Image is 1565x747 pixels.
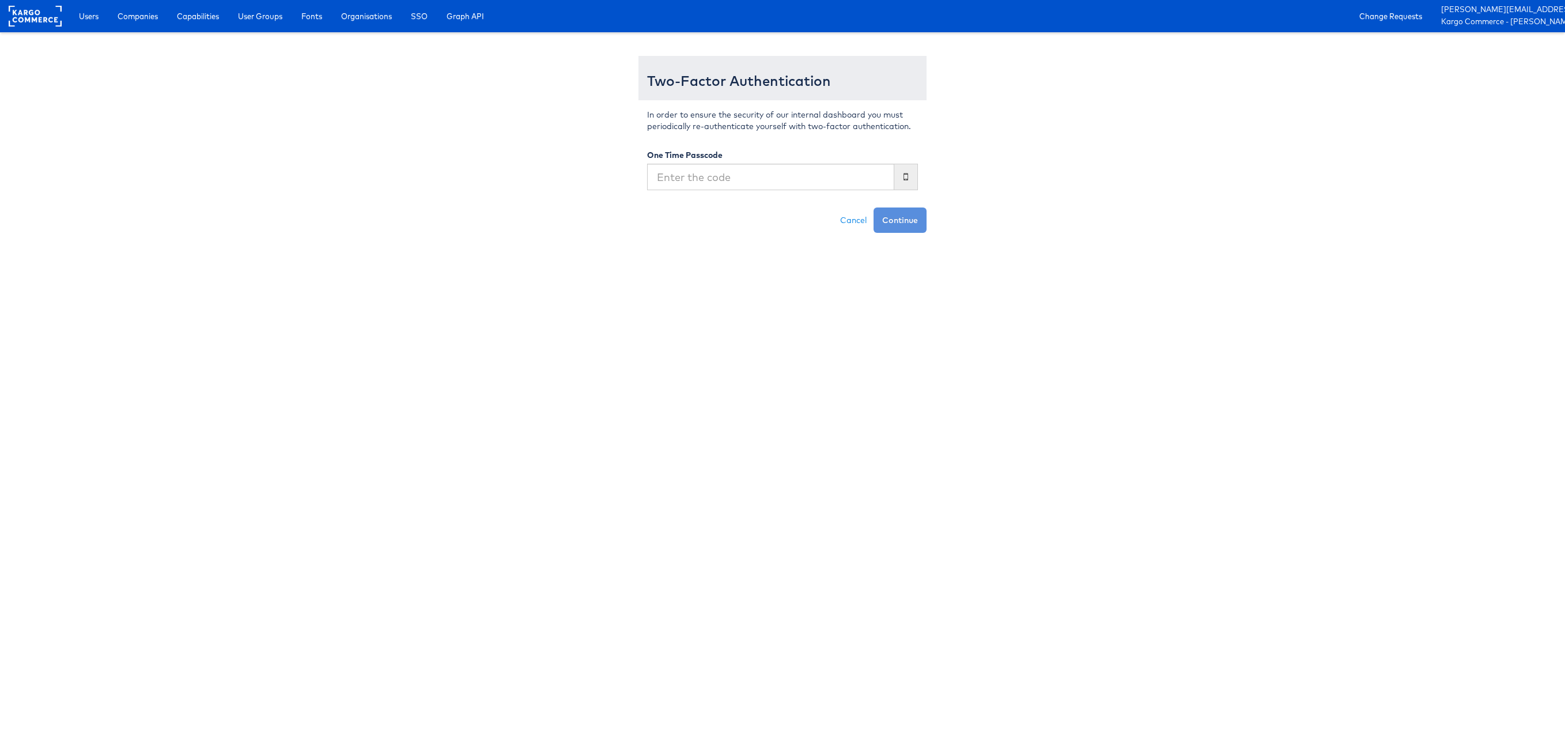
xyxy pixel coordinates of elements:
[647,73,918,88] h3: Two-Factor Authentication
[647,164,894,190] input: Enter the code
[341,10,392,22] span: Organisations
[402,6,436,27] a: SSO
[1351,6,1431,27] a: Change Requests
[229,6,291,27] a: User Groups
[79,10,99,22] span: Users
[411,10,428,22] span: SSO
[332,6,400,27] a: Organisations
[301,10,322,22] span: Fonts
[293,6,331,27] a: Fonts
[874,207,927,233] button: Continue
[1441,4,1556,16] a: [PERSON_NAME][EMAIL_ADDRESS][PERSON_NAME][DOMAIN_NAME]
[118,10,158,22] span: Companies
[438,6,493,27] a: Graph API
[833,207,874,233] a: Cancel
[109,6,167,27] a: Companies
[70,6,107,27] a: Users
[1441,16,1556,28] a: Kargo Commerce - [PERSON_NAME]
[238,10,282,22] span: User Groups
[168,6,228,27] a: Capabilities
[177,10,219,22] span: Capabilities
[647,109,918,132] p: In order to ensure the security of our internal dashboard you must periodically re-authenticate y...
[447,10,484,22] span: Graph API
[647,149,723,161] label: One Time Passcode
